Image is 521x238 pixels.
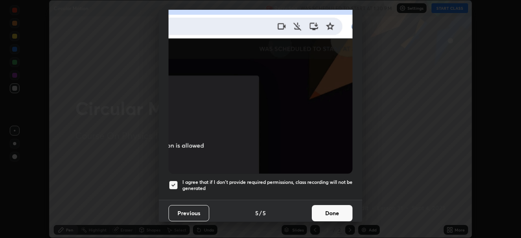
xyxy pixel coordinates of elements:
[263,209,266,217] h4: 5
[312,205,352,221] button: Done
[182,179,352,192] h5: I agree that if I don't provide required permissions, class recording will not be generated
[169,205,209,221] button: Previous
[259,209,262,217] h4: /
[255,209,258,217] h4: 5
